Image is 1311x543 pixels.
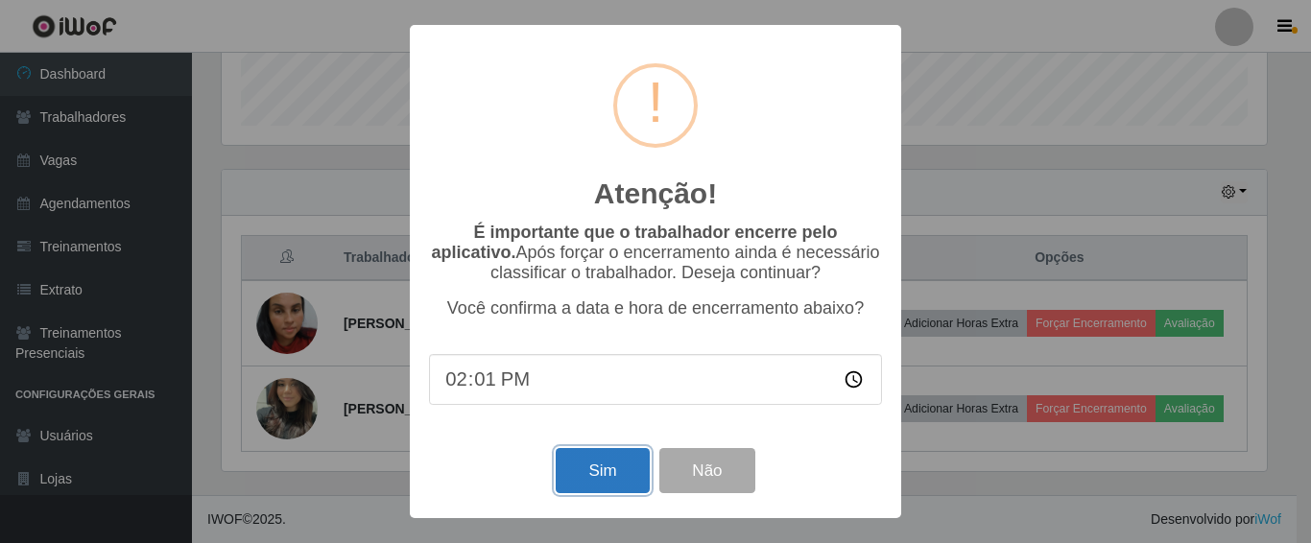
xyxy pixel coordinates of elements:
[594,177,717,211] h2: Atenção!
[429,223,882,283] p: Após forçar o encerramento ainda é necessário classificar o trabalhador. Deseja continuar?
[431,223,837,262] b: É importante que o trabalhador encerre pelo aplicativo.
[429,298,882,319] p: Você confirma a data e hora de encerramento abaixo?
[556,448,649,493] button: Sim
[659,448,754,493] button: Não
